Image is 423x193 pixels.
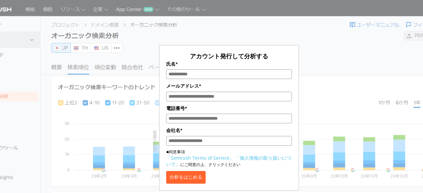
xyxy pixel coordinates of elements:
[166,171,206,184] button: 分析をはじめる
[166,155,234,161] a: 「Semrush Terms of Service」
[166,82,292,90] label: メールアドレス*
[166,105,292,112] label: 電話番号*
[166,149,292,168] p: ■同意事項 にご同意の上、クリックください
[166,155,291,167] a: 「個人情報の取り扱いについて」
[190,52,268,60] span: アカウント発行して分析する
